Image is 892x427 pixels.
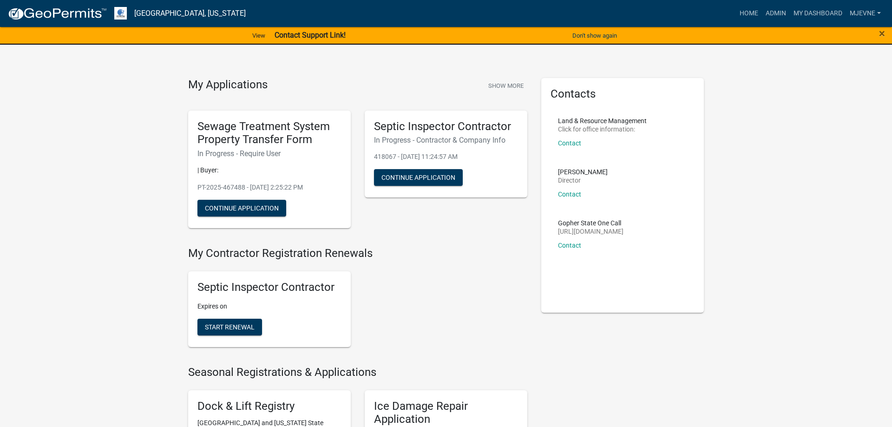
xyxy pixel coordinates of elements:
[558,220,623,226] p: Gopher State One Call
[558,177,608,184] p: Director
[558,118,647,124] p: Land & Resource Management
[197,302,341,311] p: Expires on
[134,6,246,21] a: [GEOGRAPHIC_DATA], [US_STATE]
[197,281,341,294] h5: Septic Inspector Contractor
[736,5,762,22] a: Home
[205,323,255,330] span: Start Renewal
[374,136,518,145] h6: In Progress - Contractor & Company Info
[485,78,527,93] button: Show More
[249,28,269,43] a: View
[551,87,695,101] h5: Contacts
[879,27,885,40] span: ×
[374,400,518,427] h5: Ice Damage Repair Application
[558,228,623,235] p: [URL][DOMAIN_NAME]
[197,200,286,217] button: Continue Application
[197,120,341,147] h5: Sewage Treatment System Property Transfer Form
[374,120,518,133] h5: Septic Inspector Contractor
[569,28,621,43] button: Don't show again
[188,78,268,92] h4: My Applications
[188,366,527,379] h4: Seasonal Registrations & Applications
[558,139,581,147] a: Contact
[846,5,885,22] a: MJevne
[558,126,647,132] p: Click for office information:
[762,5,790,22] a: Admin
[197,319,262,335] button: Start Renewal
[558,169,608,175] p: [PERSON_NAME]
[790,5,846,22] a: My Dashboard
[374,169,463,186] button: Continue Application
[374,152,518,162] p: 418067 - [DATE] 11:24:57 AM
[197,400,341,413] h5: Dock & Lift Registry
[558,191,581,198] a: Contact
[188,247,527,260] h4: My Contractor Registration Renewals
[188,247,527,355] wm-registration-list-section: My Contractor Registration Renewals
[879,28,885,39] button: Close
[275,31,346,39] strong: Contact Support Link!
[197,149,341,158] h6: In Progress - Require User
[558,242,581,249] a: Contact
[197,183,341,192] p: PT-2025-467488 - [DATE] 2:25:22 PM
[197,165,341,175] p: | Buyer:
[114,7,127,20] img: Otter Tail County, Minnesota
